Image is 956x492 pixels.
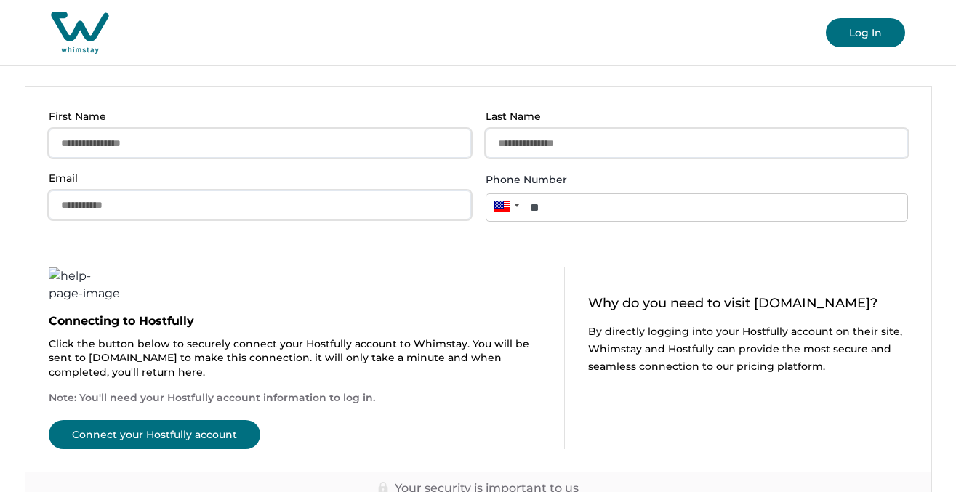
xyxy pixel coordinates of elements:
[588,323,908,375] p: By directly logging into your Hostfully account on their site, Whimstay and Hostfully can provide...
[51,12,109,54] img: Whimstay Host
[486,172,899,187] label: Phone Number
[486,110,899,123] p: Last Name
[49,314,541,328] p: Connecting to Hostfully
[826,18,905,47] button: Log In
[49,337,541,380] p: Click the button below to securely connect your Hostfully account to Whimstay. You will be sent t...
[486,193,523,219] div: United States: + 1
[49,110,462,123] p: First Name
[49,267,121,302] img: help-page-image
[49,391,541,406] p: Note: You'll need your Hostfully account information to log in.
[49,420,260,449] button: Connect your Hostfully account
[49,172,462,185] p: Email
[588,297,908,311] p: Why do you need to visit [DOMAIN_NAME]?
